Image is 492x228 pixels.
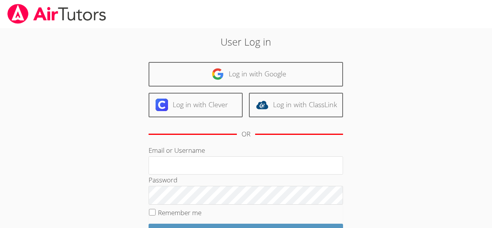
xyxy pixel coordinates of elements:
[256,99,268,111] img: classlink-logo-d6bb404cc1216ec64c9a2012d9dc4662098be43eaf13dc465df04b49fa7ab582.svg
[113,34,379,49] h2: User Log in
[7,4,107,24] img: airtutors_banner-c4298cdbf04f3fff15de1276eac7730deb9818008684d7c2e4769d2f7ddbe033.png
[149,93,243,117] a: Log in with Clever
[149,146,205,155] label: Email or Username
[242,129,250,140] div: OR
[156,99,168,111] img: clever-logo-6eab21bc6e7a338710f1a6ff85c0baf02591cd810cc4098c63d3a4b26e2feb20.svg
[149,62,343,87] a: Log in with Google
[249,93,343,117] a: Log in with ClassLink
[158,208,201,217] label: Remember me
[149,175,177,184] label: Password
[212,68,224,80] img: google-logo-50288ca7cdecda66e5e0955fdab243c47b7ad437acaf1139b6f446037453330a.svg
